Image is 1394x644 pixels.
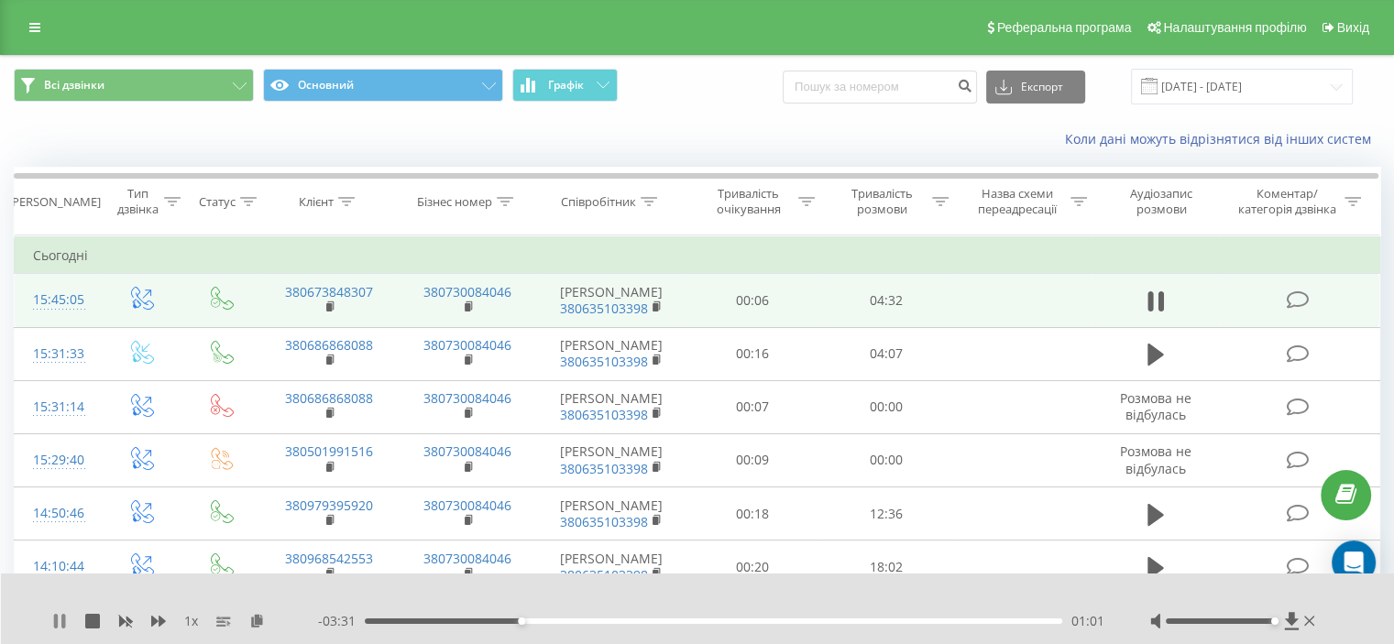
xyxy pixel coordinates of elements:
td: 00:00 [819,380,952,433]
a: Коли дані можуть відрізнятися вiд інших систем [1065,130,1380,147]
a: 380730084046 [423,497,511,514]
button: Всі дзвінки [14,69,254,102]
div: 15:29:40 [33,442,82,478]
a: 380730084046 [423,283,511,300]
a: 380730084046 [423,550,511,567]
div: 15:31:33 [33,336,82,372]
a: 380635103398 [560,353,648,370]
td: Сьогодні [15,237,1380,274]
div: 15:45:05 [33,282,82,318]
a: 380635103398 [560,460,648,477]
span: Розмова не відбулась [1120,442,1191,476]
a: 380635103398 [560,513,648,530]
td: [PERSON_NAME] [537,487,686,540]
a: 380635103398 [560,300,648,317]
div: Тип дзвінка [115,186,159,217]
a: 380635103398 [560,406,648,423]
span: - 03:31 [318,612,365,630]
div: Співробітник [561,194,636,210]
div: Бізнес номер [417,194,492,210]
span: Графік [548,79,584,92]
button: Експорт [986,71,1085,104]
div: 14:10:44 [33,549,82,584]
div: 14:50:46 [33,496,82,531]
span: 1 x [184,612,198,630]
div: Тривалість очікування [703,186,795,217]
a: 380730084046 [423,336,511,354]
td: 00:07 [686,380,819,433]
a: 380686868088 [285,336,373,354]
a: 380968542553 [285,550,373,567]
a: 380673848307 [285,283,373,300]
div: 15:31:14 [33,389,82,425]
div: Назва схеми переадресації [970,186,1066,217]
div: Статус [199,194,236,210]
div: Open Intercom Messenger [1332,540,1376,584]
a: 380635103398 [560,566,648,584]
td: 18:02 [819,540,952,594]
td: 12:36 [819,487,952,540]
div: Коментар/категорія дзвінка [1233,186,1340,217]
a: 380730084046 [423,442,511,460]
a: 380730084046 [423,389,511,407]
span: Реферальна програма [997,20,1132,35]
a: 380501991516 [285,442,373,460]
td: [PERSON_NAME] [537,380,686,433]
div: Accessibility label [1270,617,1278,625]
td: 00:16 [686,327,819,380]
span: 01:01 [1071,612,1104,630]
button: Основний [263,69,503,102]
td: 00:06 [686,274,819,327]
div: Клієнт [299,194,334,210]
td: 00:09 [686,433,819,486]
td: 00:18 [686,487,819,540]
a: 380686868088 [285,389,373,407]
div: Accessibility label [518,617,525,625]
div: Тривалість розмови [836,186,928,217]
div: Аудіозапис розмови [1108,186,1215,217]
td: 00:00 [819,433,952,486]
td: [PERSON_NAME] [537,540,686,594]
td: [PERSON_NAME] [537,274,686,327]
span: Налаштування профілю [1163,20,1306,35]
span: Всі дзвінки [44,78,104,93]
input: Пошук за номером [783,71,977,104]
td: 04:07 [819,327,952,380]
div: [PERSON_NAME] [8,194,101,210]
a: 380979395920 [285,497,373,514]
span: Вихід [1337,20,1369,35]
td: 04:32 [819,274,952,327]
span: Розмова не відбулась [1120,389,1191,423]
td: [PERSON_NAME] [537,327,686,380]
td: 00:20 [686,540,819,594]
td: [PERSON_NAME] [537,433,686,486]
button: Графік [512,69,618,102]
